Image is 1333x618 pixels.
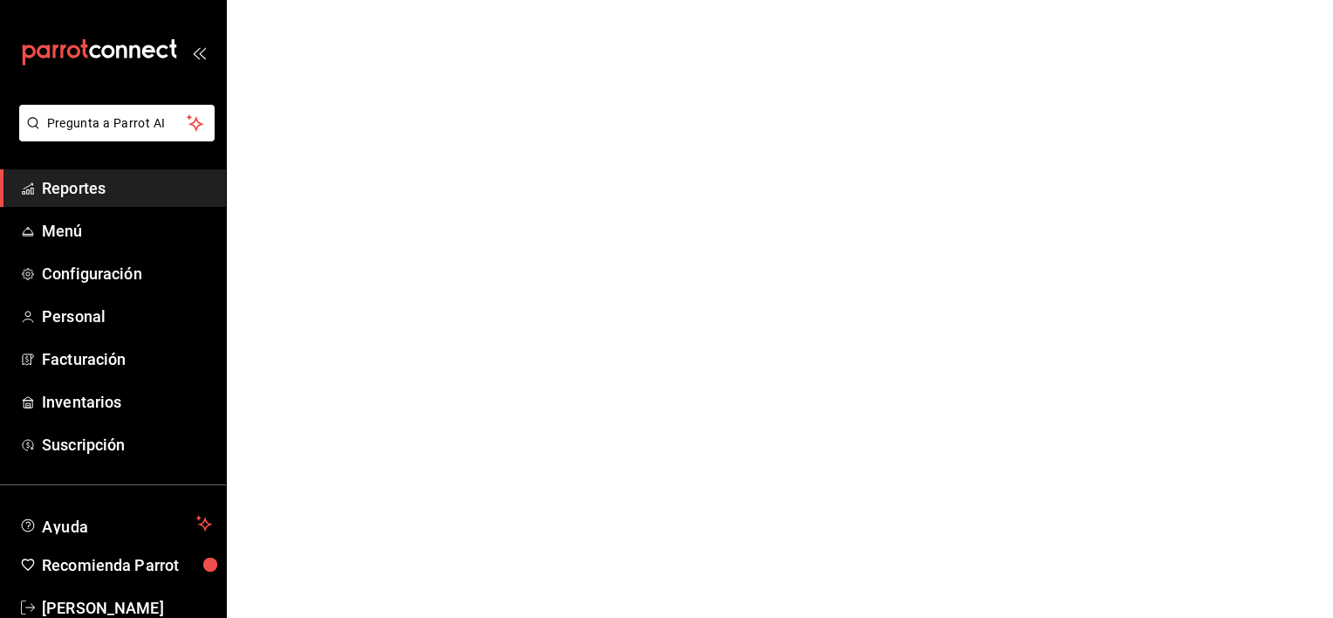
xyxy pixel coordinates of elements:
[12,127,215,145] a: Pregunta a Parrot AI
[42,350,126,368] font: Facturación
[42,393,121,411] font: Inventarios
[47,114,188,133] span: Pregunta a Parrot AI
[42,264,142,283] font: Configuración
[42,179,106,197] font: Reportes
[42,436,125,454] font: Suscripción
[42,556,179,574] font: Recomienda Parrot
[42,222,83,240] font: Menú
[42,307,106,326] font: Personal
[192,45,206,59] button: open_drawer_menu
[42,513,189,534] span: Ayuda
[19,105,215,141] button: Pregunta a Parrot AI
[42,599,164,617] font: [PERSON_NAME]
